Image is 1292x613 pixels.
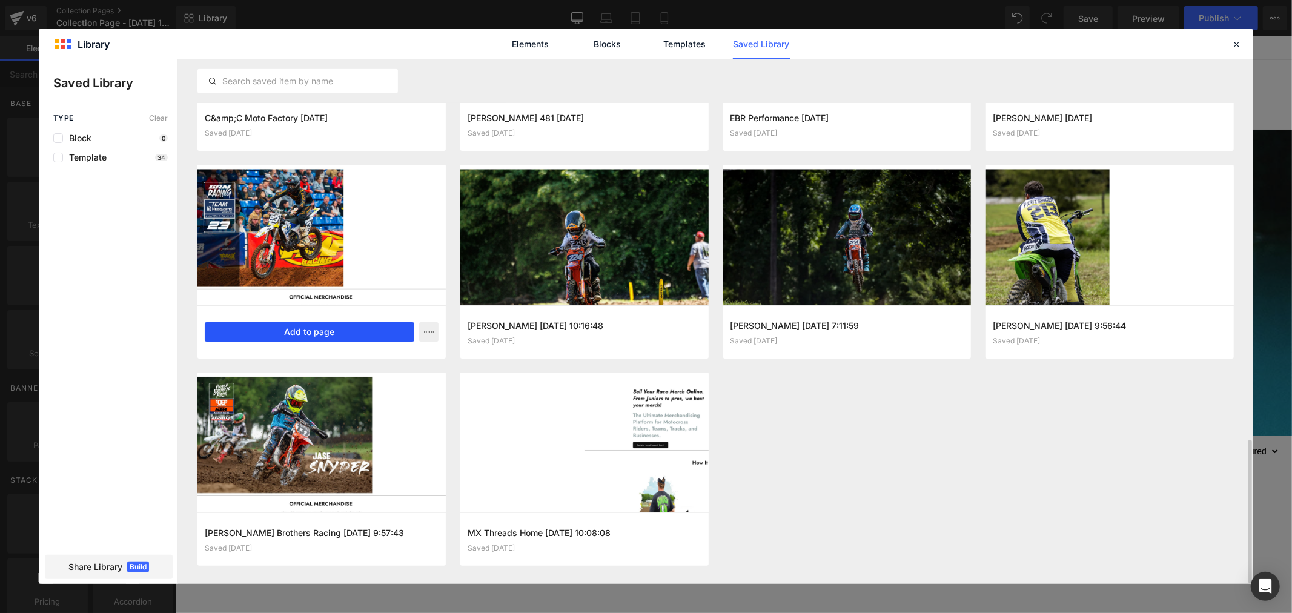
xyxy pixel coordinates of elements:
div: Saved [DATE] [730,337,964,345]
span: Contact [465,44,496,55]
a: Catalog [412,36,457,62]
a: Elements [502,29,560,59]
div: Saved [DATE] [730,129,964,138]
span: Block [63,133,91,143]
div: Saved [DATE] [993,129,1227,138]
a: Home [375,36,412,62]
div: Saved [DATE] [993,337,1227,345]
h3: [PERSON_NAME] Brothers Racing [DATE] 9:57:43 [205,526,439,539]
h3: MX Threads Home [DATE] 10:08:08 [468,526,701,539]
div: Saved [DATE] [468,544,701,552]
div: Saved [DATE] [205,129,439,138]
div: Saved [DATE] [205,544,439,552]
h3: C&amp;C Moto Factory [DATE] [205,111,439,124]
p: Saved Library [53,74,177,92]
p: 34 [155,154,168,161]
span: Template [63,153,107,162]
a: Blocks [579,29,637,59]
a: Sports Threads Shop [221,38,363,61]
h3: EBR Performance [DATE] [730,111,964,124]
span: Clear [149,114,168,122]
div: Open Intercom Messenger [1251,572,1280,601]
div: Saved [DATE] [468,129,701,138]
a: Contact [458,36,503,62]
span: 12 products [533,400,585,430]
span: Catalog [420,44,450,55]
span: Share Library [68,561,122,573]
h3: [PERSON_NAME] [DATE] [993,111,1227,124]
a: Templates [656,29,714,59]
p: 0 [159,134,168,142]
a: Saved Library [733,29,790,59]
input: Search saved item by name [198,74,397,88]
h3: [PERSON_NAME] [DATE] 10:16:48 [468,319,701,332]
span: Welcome to our store [518,5,599,16]
h3: [PERSON_NAME] [DATE] 7:11:59 [730,319,964,332]
h3: [PERSON_NAME] [DATE] 9:56:44 [993,319,1227,332]
div: Saved [DATE] [468,337,701,345]
span: Home [382,44,405,55]
button: Add to page [205,322,414,342]
span: Sports Threads Shop [225,39,358,59]
h3: [PERSON_NAME] 481 [DATE] [468,111,701,124]
span: Type [53,114,74,122]
summary: Search [814,36,841,62]
span: Build [127,562,149,572]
